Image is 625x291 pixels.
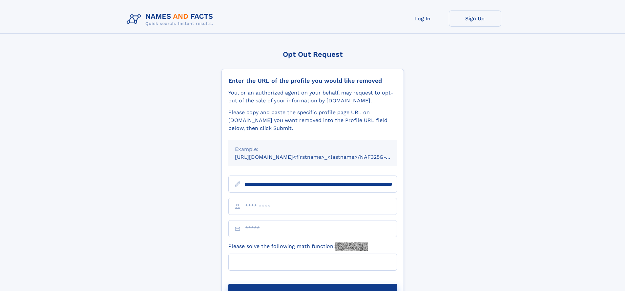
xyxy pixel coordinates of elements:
[235,154,409,160] small: [URL][DOMAIN_NAME]<firstname>_<lastname>/NAF325G-xxxxxxxx
[396,10,449,27] a: Log In
[221,50,404,58] div: Opt Out Request
[449,10,501,27] a: Sign Up
[228,242,368,251] label: Please solve the following math function:
[228,109,397,132] div: Please copy and paste the specific profile page URL on [DOMAIN_NAME] you want removed into the Pr...
[228,77,397,84] div: Enter the URL of the profile you would like removed
[228,89,397,105] div: You, or an authorized agent on your behalf, may request to opt-out of the sale of your informatio...
[124,10,219,28] img: Logo Names and Facts
[235,145,390,153] div: Example:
